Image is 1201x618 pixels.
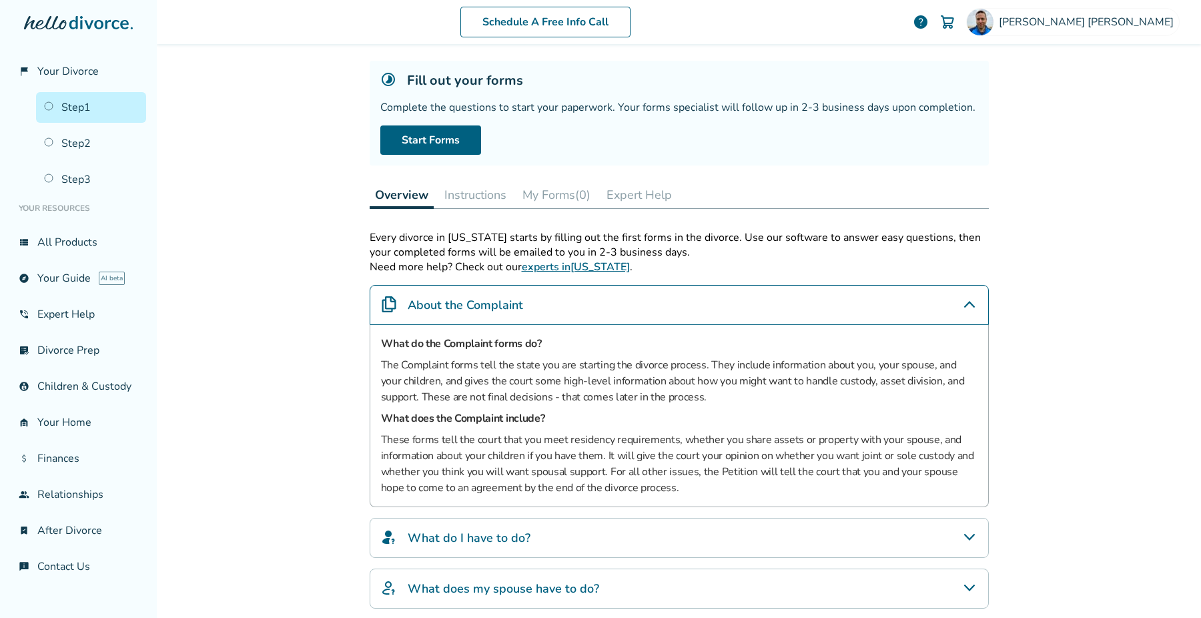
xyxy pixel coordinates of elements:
img: What does my spouse have to do? [381,580,397,596]
a: attach_moneyFinances [11,443,146,474]
button: Instructions [439,182,512,208]
img: Cart [939,14,955,30]
button: Overview [370,182,434,209]
a: help [913,14,929,30]
span: Your Divorce [37,64,99,79]
h5: Fill out your forms [407,71,523,89]
div: Every divorce in [US_STATE] starts by filling out the first forms in the divorce. Use our softwar... [370,230,989,260]
h4: What does my spouse have to do? [408,580,599,597]
img: Keith Harrington [967,9,993,35]
span: bookmark_check [19,525,29,536]
a: Step3 [36,164,146,195]
span: explore [19,273,29,284]
img: What do I have to do? [381,529,397,545]
a: groupRelationships [11,479,146,510]
a: Start Forms [380,125,481,155]
img: About the Complaint [381,296,397,312]
span: account_child [19,381,29,392]
span: phone_in_talk [19,309,29,320]
span: garage_home [19,417,29,428]
h5: What do the Complaint forms do? [381,336,977,352]
span: view_list [19,237,29,248]
a: Step1 [36,92,146,123]
a: garage_homeYour Home [11,407,146,438]
a: exploreYour GuideAI beta [11,263,146,294]
a: flag_2Your Divorce [11,56,146,87]
iframe: Chat Widget [1134,554,1201,618]
p: Need more help? Check out our . [370,260,989,274]
div: About the Complaint [370,285,989,325]
span: chat_info [19,561,29,572]
a: view_listAll Products [11,227,146,258]
a: phone_in_talkExpert Help [11,299,146,330]
button: Expert Help [601,182,677,208]
a: bookmark_checkAfter Divorce [11,515,146,546]
h4: About the Complaint [408,296,523,314]
a: Step2 [36,128,146,159]
h4: What do I have to do? [408,529,530,547]
p: The Complaint forms tell the state you are starting the divorce process. They include information... [381,357,977,405]
div: Complete the questions to start your paperwork. Your forms specialist will follow up in 2-3 busin... [380,100,978,115]
span: flag_2 [19,66,29,77]
a: list_alt_checkDivorce Prep [11,335,146,366]
span: [PERSON_NAME] [PERSON_NAME] [999,15,1179,29]
span: AI beta [99,272,125,285]
a: experts in[US_STATE] [522,260,630,274]
span: list_alt_check [19,345,29,356]
h5: What does the Complaint include? [381,410,977,426]
a: account_childChildren & Custody [11,371,146,402]
span: group [19,489,29,500]
a: Schedule A Free Info Call [460,7,631,37]
div: What do I have to do? [370,518,989,558]
a: chat_infoContact Us [11,551,146,582]
div: What does my spouse have to do? [370,569,989,609]
button: My Forms(0) [517,182,596,208]
p: These forms tell the court that you meet residency requirements, whether you share assets or prop... [381,432,977,496]
span: attach_money [19,453,29,464]
li: Your Resources [11,195,146,222]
